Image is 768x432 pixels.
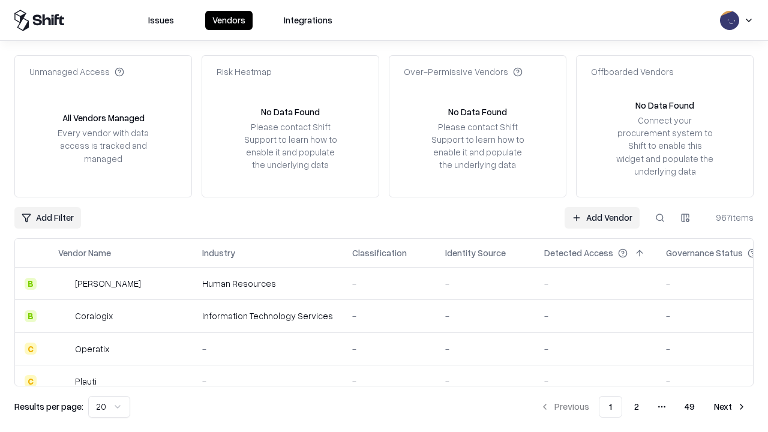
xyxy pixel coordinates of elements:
div: [PERSON_NAME] [75,277,141,290]
div: - [445,375,525,388]
button: Integrations [277,11,340,30]
div: Operatix [75,343,109,355]
div: Please contact Shift Support to learn how to enable it and populate the underlying data [241,121,340,172]
img: Deel [58,278,70,290]
div: - [352,310,426,322]
div: - [352,375,426,388]
div: Connect your procurement system to Shift to enable this widget and populate the underlying data [615,114,715,178]
div: Over-Permissive Vendors [404,65,523,78]
div: - [544,343,647,355]
div: Identity Source [445,247,506,259]
div: Detected Access [544,247,613,259]
div: Classification [352,247,407,259]
img: Plauti [58,375,70,387]
div: Please contact Shift Support to learn how to enable it and populate the underlying data [428,121,527,172]
a: Add Vendor [565,207,640,229]
button: 49 [675,396,704,418]
button: 2 [625,396,649,418]
div: - [544,277,647,290]
div: Plauti [75,375,97,388]
button: 1 [599,396,622,418]
div: Offboarded Vendors [591,65,674,78]
div: Human Resources [202,277,333,290]
img: Operatix [58,343,70,355]
div: No Data Found [635,99,694,112]
div: - [445,343,525,355]
div: B [25,278,37,290]
div: Vendor Name [58,247,111,259]
button: Add Filter [14,207,81,229]
div: - [352,343,426,355]
nav: pagination [533,396,754,418]
div: No Data Found [261,106,320,118]
button: Next [707,396,754,418]
div: - [352,277,426,290]
div: - [445,310,525,322]
div: - [544,375,647,388]
div: Governance Status [666,247,743,259]
div: Industry [202,247,235,259]
p: Results per page: [14,400,83,413]
div: C [25,375,37,387]
button: Vendors [205,11,253,30]
button: Issues [141,11,181,30]
div: Unmanaged Access [29,65,124,78]
div: Information Technology Services [202,310,333,322]
div: 967 items [706,211,754,224]
div: - [544,310,647,322]
div: Every vendor with data access is tracked and managed [53,127,153,164]
div: B [25,310,37,322]
div: Risk Heatmap [217,65,272,78]
div: Coralogix [75,310,113,322]
div: - [445,277,525,290]
div: C [25,343,37,355]
div: - [202,375,333,388]
div: All Vendors Managed [62,112,145,124]
div: No Data Found [448,106,507,118]
img: Coralogix [58,310,70,322]
div: - [202,343,333,355]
